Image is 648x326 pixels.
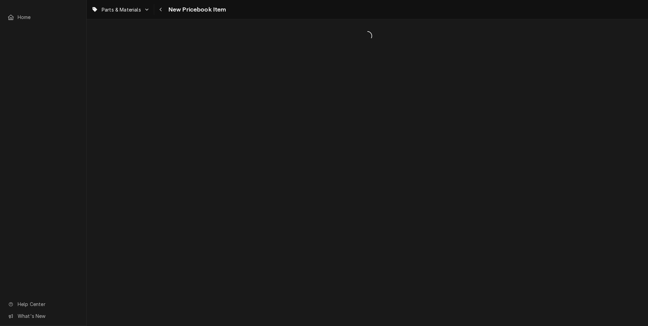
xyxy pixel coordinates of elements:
[18,14,79,21] span: Home
[87,29,648,43] span: Loading...
[89,4,153,15] a: Go to Parts & Materials
[4,12,82,23] a: Home
[156,4,166,15] button: Navigate back
[18,312,78,320] span: What's New
[4,310,82,322] a: Go to What's New
[102,6,141,13] span: Parts & Materials
[4,299,82,310] a: Go to Help Center
[166,5,226,14] span: New Pricebook Item
[18,301,78,308] span: Help Center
